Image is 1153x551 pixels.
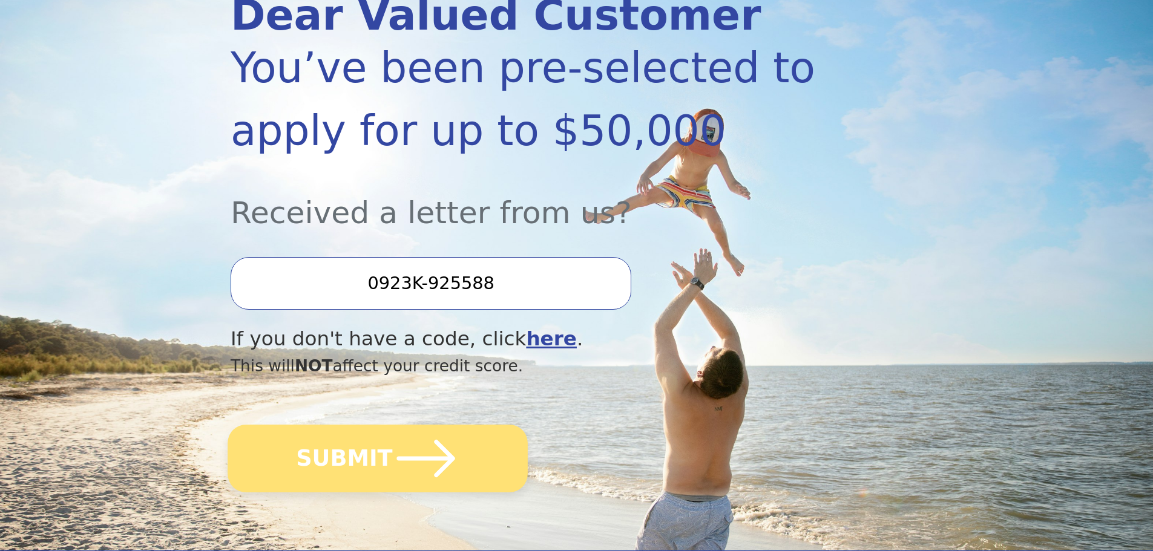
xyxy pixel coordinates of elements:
[526,327,577,350] a: here
[231,162,819,235] div: Received a letter from us?
[231,257,631,309] input: Enter your Offer Code:
[231,354,819,378] div: This will affect your credit score.
[228,425,528,492] button: SUBMIT
[295,356,333,375] span: NOT
[231,324,819,354] div: If you don't have a code, click .
[231,36,819,162] div: You’ve been pre-selected to apply for up to $50,000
